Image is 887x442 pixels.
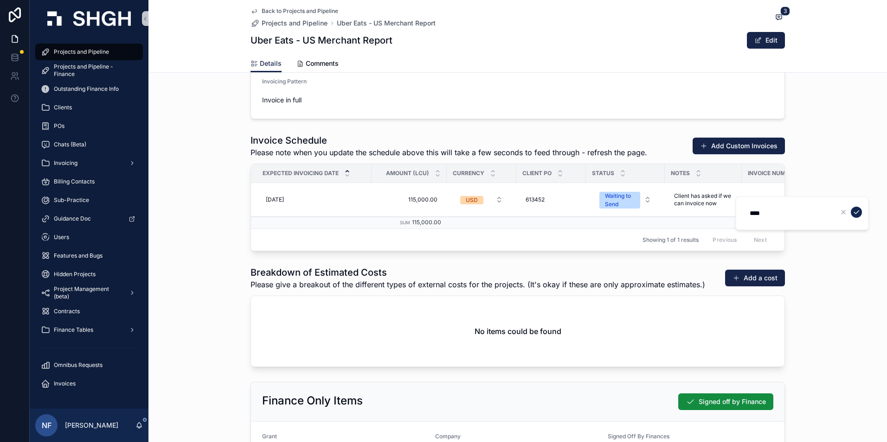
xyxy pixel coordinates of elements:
span: Client PO [522,170,552,177]
span: Please note when you update the schedule above this will take a few seconds to feed through - ref... [251,147,647,158]
a: Invoicing [35,155,143,171]
a: Sub-Practice [35,192,143,208]
a: Features and Bugs [35,247,143,264]
a: Users [35,229,143,246]
span: Features and Bugs [54,252,103,259]
span: Invoices [54,380,76,387]
button: Select Button [592,187,659,212]
span: Projects and Pipeline - Finance [54,63,134,78]
span: Currency [453,170,484,177]
a: Chats (Beta) [35,136,143,153]
span: Outstanding Finance Info [54,85,119,93]
small: Sum [400,220,410,225]
span: Clients [54,104,72,111]
span: Contracts [54,308,80,315]
span: Status [592,170,614,177]
span: Project Management (beta) [54,285,122,300]
span: Invoicing [54,159,77,167]
span: Invoice in full [262,95,385,105]
h1: Uber Eats - US Merchant Report [251,34,392,47]
a: Details [251,55,282,73]
a: Contracts [35,303,143,320]
span: Hidden Projects [54,271,96,278]
button: Edit [747,32,785,49]
h2: No items could be found [475,326,561,337]
span: Projects and Pipeline [54,48,109,56]
a: Comments [296,55,339,74]
a: Projects and Pipeline [35,44,143,60]
span: [DATE] [266,196,284,203]
span: Omnibus Requests [54,361,103,369]
button: Add Custom Invoices [693,138,785,154]
span: Invoicing Pattern [262,78,307,85]
span: Client has asked if we can invoice now [674,192,733,207]
span: POs [54,122,64,130]
a: Billing Contacts [35,173,143,190]
a: Omnibus Requests [35,357,143,373]
button: Select Button [453,191,510,208]
span: NF [42,420,51,431]
span: 115,000.00 [381,196,437,203]
span: Amount (LCU) [386,170,429,177]
a: Clients [35,99,143,116]
button: 3 [773,12,785,24]
span: Guidance Doc [54,215,91,222]
a: Back to Projects and Pipeline [251,7,338,15]
button: Add a cost [725,270,785,286]
a: Guidance Doc [35,210,143,227]
span: Back to Projects and Pipeline [262,7,338,15]
span: Signed Off By Finances [608,433,669,440]
span: 613452 [526,196,545,203]
a: Invoices [35,375,143,392]
span: 3 [780,6,790,16]
p: [PERSON_NAME] [65,421,118,430]
h1: Breakdown of Estimated Costs [251,266,705,279]
span: Billing Contacts [54,178,95,185]
button: Signed off by Finance [678,393,773,410]
span: 115,000.00 [412,219,441,226]
img: App logo [47,11,131,26]
span: Details [260,59,282,68]
a: Hidden Projects [35,266,143,283]
a: Outstanding Finance Info [35,81,143,97]
span: Signed off by Finance [699,397,766,406]
div: scrollable content [30,37,148,404]
span: Company [435,433,461,440]
div: Waiting to Send [605,192,635,208]
span: Projects and Pipeline [262,19,328,28]
h1: Invoice Schedule [251,134,647,147]
a: Projects and Pipeline [251,19,328,28]
span: Users [54,234,69,241]
a: Uber Eats - US Merchant Report [337,19,436,28]
h2: Finance Only Items [262,393,363,408]
span: Please give a breakout of the different types of external costs for the projects. (It's okay if t... [251,279,705,290]
span: Expected Invoicing Date [263,170,339,177]
a: Projects and Pipeline - Finance [35,62,143,79]
span: Finance Tables [54,326,93,334]
span: Sub-Practice [54,196,89,204]
span: Comments [306,59,339,68]
span: Notes [671,170,690,177]
span: Showing 1 of 1 results [643,236,699,244]
a: POs [35,118,143,134]
span: Chats (Beta) [54,141,86,148]
a: Finance Tables [35,322,143,338]
span: Invoice Number [748,170,796,177]
span: Grant [262,433,277,440]
div: USD [466,196,478,204]
a: Project Management (beta) [35,284,143,301]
